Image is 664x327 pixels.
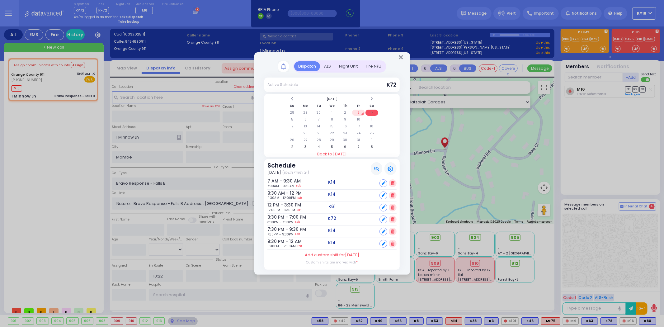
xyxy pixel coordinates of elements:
td: 3 [299,144,312,150]
h6: 9:30 AM - 12 PM [267,191,285,196]
td: 4 [313,144,325,150]
h5: K14 [328,180,336,185]
td: 29 [326,137,338,143]
div: Fire N/U [362,61,385,72]
td: 15 [326,123,338,130]
th: We [326,103,338,109]
th: Fr [352,103,365,109]
span: [DATE] [267,169,281,176]
span: 12:00PM - 3:30PM [267,208,295,212]
h6: 3:30 PM - 7:00 PM [267,215,285,220]
h5: K14 [328,240,336,245]
h6: 9:30 PM - 12 AM [267,239,285,244]
td: 21 [313,130,325,136]
td: 28 [313,137,325,143]
td: 2 [286,144,299,150]
td: 3 [352,110,365,116]
span: 7:00AM - 9:30AM [267,184,294,188]
td: 6 [339,144,352,150]
td: 31 [352,137,365,143]
td: 24 [352,130,365,136]
div: ALS [320,61,335,72]
h5: K14 [328,228,336,233]
td: 17 [352,123,365,130]
div: Night Unit [335,61,362,72]
td: 5 [326,144,338,150]
td: 6 [299,116,312,123]
h5: K14 [328,192,336,197]
td: 12 [286,123,299,130]
td: 19 [286,130,299,136]
td: 30 [339,137,352,143]
td: 9 [339,116,352,123]
span: K72 [387,81,397,88]
th: Mo [299,103,312,109]
td: 18 [365,123,378,130]
td: 7 [352,144,365,150]
td: 29 [299,110,312,116]
span: [DATE] [345,252,359,258]
label: Add custom shift for [305,252,359,258]
th: Tu [313,103,325,109]
a: Edit [297,208,301,212]
td: 20 [299,130,312,136]
span: (יב תשרי תשפו) [282,169,309,176]
h6: 12 PM - 3:30 PM [267,202,285,208]
td: 4 [365,110,378,116]
th: Su [286,103,299,109]
a: Edit [295,220,300,225]
h6: 7 AM - 9:30 AM [267,178,285,184]
span: Next Month [370,97,373,101]
span: 9:30AM - 12:00PM [267,196,296,200]
td: 16 [339,123,352,130]
span: 3:30PM - 7:00PM [267,220,294,225]
a: Edit [298,196,302,200]
td: 28 [286,110,299,116]
td: 22 [326,130,338,136]
td: 27 [299,137,312,143]
td: 10 [352,116,365,123]
span: 7:30PM - 9:30PM [267,232,294,237]
td: 13 [299,123,312,130]
h5: K72 [328,216,336,221]
div: Dispatch [294,61,320,72]
td: 14 [313,123,325,130]
a: Edit [295,232,300,237]
td: 2 [339,110,352,116]
th: Sa [365,103,378,109]
td: 7 [313,116,325,123]
td: 8 [326,116,338,123]
button: Close [399,54,403,60]
td: 23 [339,130,352,136]
td: 26 [286,137,299,143]
a: Edit [296,184,301,188]
span: Previous Month [291,97,294,101]
a: Back to [DATE] [264,151,400,157]
td: 30 [313,110,325,116]
h6: 7:30 PM - 9:30 PM [267,227,285,232]
td: 1 [326,110,338,116]
th: Th [339,103,352,109]
td: 1 [365,137,378,143]
td: 25 [365,130,378,136]
h5: K61 [328,204,336,209]
a: Edit [298,244,302,249]
th: Select Month [299,96,365,102]
td: 11 [365,116,378,123]
td: 8 [365,144,378,150]
div: Active Schedule [267,82,298,88]
span: 9:30PM - 12:00AM [267,244,296,249]
label: Custom shifts are marked with [306,260,358,265]
td: 5 [286,116,299,123]
h3: Schedule [267,162,309,169]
